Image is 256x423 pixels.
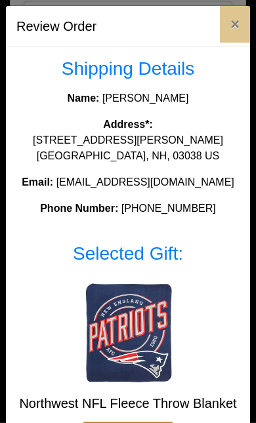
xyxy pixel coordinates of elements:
[16,243,240,265] h3: Selected Gift:
[220,6,250,43] button: Close
[230,15,240,33] span: ×
[16,16,96,36] h5: Review Order
[16,395,240,411] h5: Northwest NFL Fleece Throw Blanket
[56,176,234,188] span: [EMAIL_ADDRESS][DOMAIN_NAME]
[33,134,223,161] span: [STREET_ADDRESS][PERSON_NAME] [GEOGRAPHIC_DATA], NH, 03038 US
[22,176,53,188] strong: Email:
[40,203,118,214] strong: Phone Number:
[16,58,240,80] h3: Shipping Details
[102,92,189,104] span: [PERSON_NAME]
[103,119,153,130] strong: Address*:
[121,203,216,214] span: [PHONE_NUMBER]
[75,280,181,385] img: Northwest NFL Fleece Throw Blanket
[68,92,100,104] strong: Name:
